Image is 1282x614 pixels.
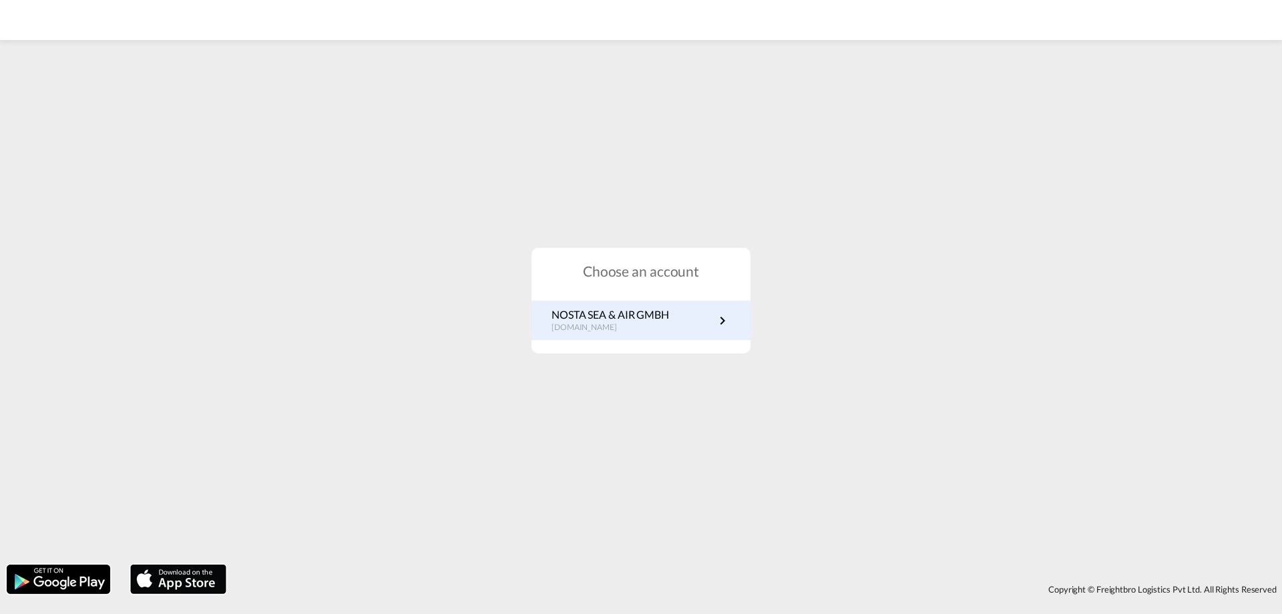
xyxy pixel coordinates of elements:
img: google.png [5,563,112,595]
h1: Choose an account [531,261,751,281]
a: NOSTA SEA & AIR GMBH[DOMAIN_NAME] [552,307,730,333]
md-icon: icon-chevron-right [714,313,730,329]
p: NOSTA SEA & AIR GMBH [552,307,669,322]
div: Copyright © Freightbro Logistics Pvt Ltd. All Rights Reserved [233,578,1282,601]
img: apple.png [129,563,228,595]
p: [DOMAIN_NAME] [552,322,669,333]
